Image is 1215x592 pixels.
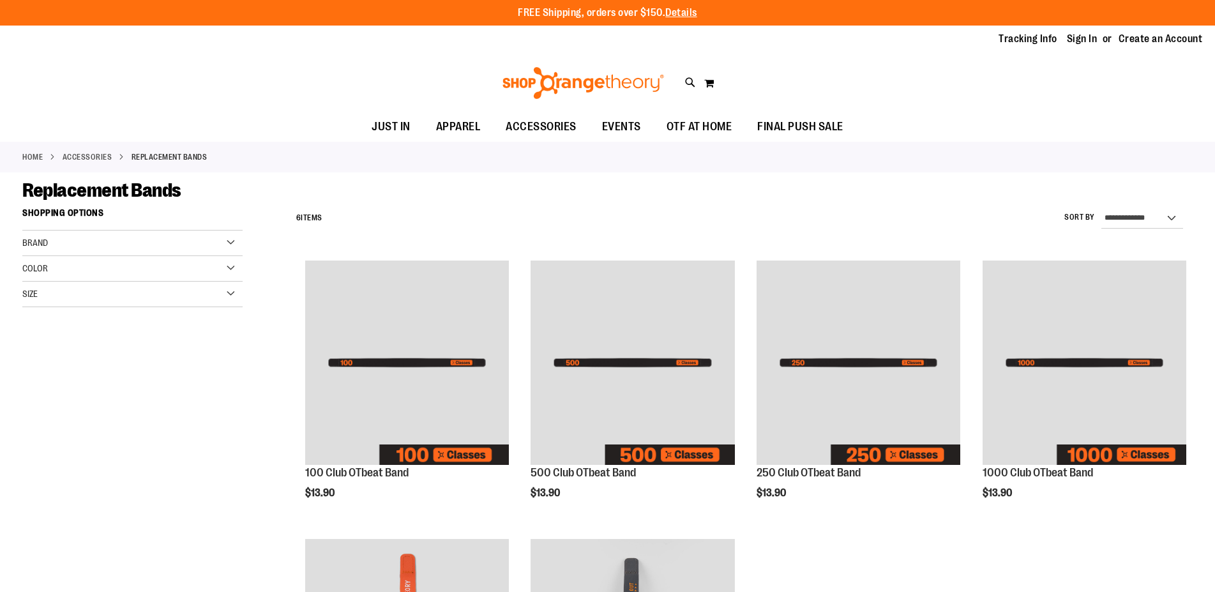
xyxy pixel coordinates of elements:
a: Image of 100 Club OTbeat Band [305,261,509,466]
strong: Shopping Options [22,202,243,231]
img: Image of 250 Club OTbeat Band [757,261,960,464]
span: EVENTS [602,112,641,141]
a: Home [22,151,43,163]
div: product [750,254,967,524]
a: 100 Club OTbeat Band [305,466,409,479]
span: $13.90 [757,487,788,499]
img: Image of 100 Club OTbeat Band [305,261,509,464]
a: APPAREL [423,112,494,142]
a: Tracking Info [999,32,1057,46]
span: JUST IN [372,112,411,141]
span: Size [22,289,38,299]
div: product [299,254,515,524]
span: OTF AT HOME [667,112,732,141]
img: Image of 500 Club OTbeat Band [531,261,734,464]
span: APPAREL [436,112,481,141]
span: 6 [296,213,301,222]
a: Image of 500 Club OTbeat Band [531,261,734,466]
a: OTF AT HOME [654,112,745,142]
h2: Items [296,208,322,228]
a: FINAL PUSH SALE [744,112,856,142]
a: Image of 1000 Club OTbeat Band [983,261,1186,466]
a: Sign In [1067,32,1098,46]
a: 500 Club OTbeat Band [531,466,636,479]
a: Image of 250 Club OTbeat Band [757,261,960,466]
strong: Replacement Bands [132,151,208,163]
a: 250 Club OTbeat Band [757,466,861,479]
label: Sort By [1064,212,1095,223]
a: ACCESSORIES [63,151,112,163]
img: Image of 1000 Club OTbeat Band [983,261,1186,464]
div: product [976,254,1193,524]
a: Details [665,7,697,19]
a: JUST IN [359,112,423,142]
div: product [524,254,741,524]
span: FINAL PUSH SALE [757,112,843,141]
span: Brand [22,238,48,248]
span: $13.90 [531,487,562,499]
img: Shop Orangetheory [501,67,666,99]
span: ACCESSORIES [506,112,577,141]
a: ACCESSORIES [493,112,589,141]
span: Color [22,263,48,273]
span: $13.90 [983,487,1014,499]
p: FREE Shipping, orders over $150. [518,6,697,20]
a: EVENTS [589,112,654,142]
span: $13.90 [305,487,336,499]
a: Create an Account [1119,32,1203,46]
span: Replacement Bands [22,179,181,201]
a: 1000 Club OTbeat Band [983,466,1093,479]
